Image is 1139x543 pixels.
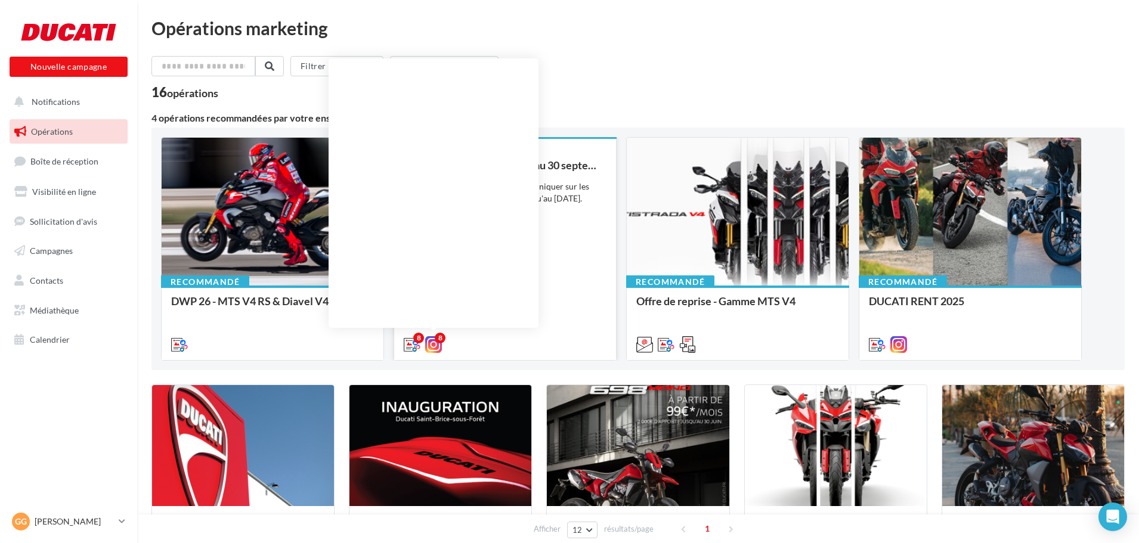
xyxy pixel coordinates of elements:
a: Calendrier [7,327,130,352]
span: Médiathèque [30,305,79,315]
div: 8 [435,333,445,343]
div: 4 opérations recommandées par votre enseigne [151,113,1125,123]
span: Calendrier [30,334,70,345]
p: [PERSON_NAME] [35,516,114,528]
div: Open Intercom Messenger [1098,502,1127,531]
a: Sollicitation d'avis [7,209,130,234]
div: 8 [413,333,424,343]
div: 16 [151,86,218,99]
div: Recommandé [859,275,947,288]
span: Contacts [30,275,63,286]
a: Visibilité en ligne [7,179,130,204]
a: Campagnes [7,238,130,263]
span: Afficher [534,523,561,535]
span: Sollicitation d'avis [30,216,97,226]
span: 12 [572,525,583,535]
span: Notifications [32,97,80,107]
div: opérations [167,88,218,98]
button: Filtrer par catégorie [390,56,499,76]
div: DWP 26 - MTS V4 RS & Diavel V4 RS [171,295,374,319]
div: Utilisez cette opération pour communiquer sur les offres de financement en cours, jusqu'au [DATE]. [404,181,606,204]
div: DUCATI RENT 2025 [869,295,1072,319]
span: Opérations [31,126,73,136]
div: Opérations marketing [151,19,1125,37]
span: Visibilité en ligne [32,187,96,197]
a: Boîte de réception [7,148,130,174]
span: Gg [15,516,27,528]
div: Recommandé [626,275,714,288]
button: Nouvelle campagne [10,57,128,77]
a: Médiathèque [7,298,130,323]
span: résultats/page [604,523,654,535]
span: Boîte de réception [30,156,98,166]
a: Gg [PERSON_NAME] [10,510,128,533]
div: Offre de reprise - Gamme MTS V4 [636,295,839,319]
button: 12 [567,522,598,538]
a: Opérations [7,119,130,144]
button: Notifications [7,89,125,114]
span: 1 [698,519,717,538]
button: Filtrer par canal [290,56,383,76]
span: Campagnes [30,246,73,256]
div: Offre de financement jusqu'au 30 septembre [404,159,606,171]
div: Recommandé [161,275,249,288]
a: Contacts [7,268,130,293]
div: Recommandé [394,138,482,151]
